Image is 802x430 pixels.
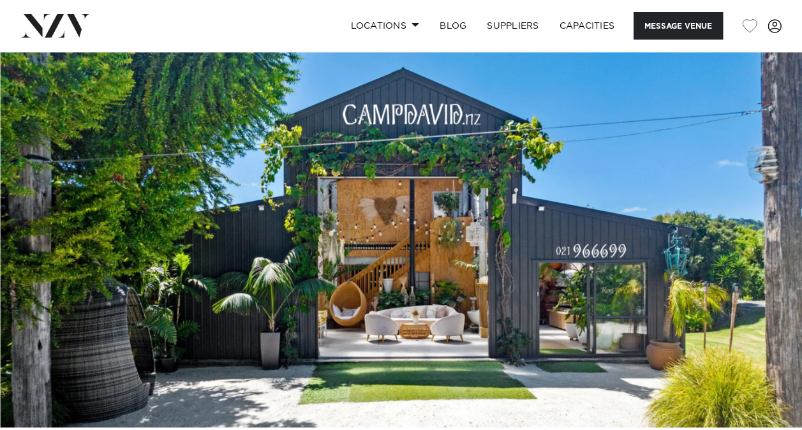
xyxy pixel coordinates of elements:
[477,12,549,40] a: SUPPLIERS
[20,14,90,37] img: nzv-logo.png
[549,12,625,40] a: Capacities
[634,12,723,40] button: Message Venue
[429,12,477,40] a: BLOG
[340,12,429,40] a: Locations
